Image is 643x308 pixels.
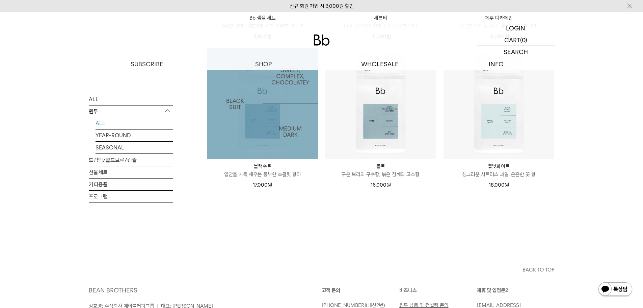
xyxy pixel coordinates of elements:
p: 원두 [89,105,173,118]
a: CART (0) [477,34,555,46]
a: SHOP [205,58,322,70]
p: 벨벳화이트 [444,162,554,170]
p: WHOLESALE [322,58,438,70]
a: BEAN BROTHERS [89,287,137,294]
a: LOGIN [477,22,555,34]
a: 선물세트 [89,166,173,178]
img: 카카오톡 채널 1:1 채팅 버튼 [598,282,633,298]
span: 17,000 [253,182,272,188]
p: LOGIN [506,22,525,34]
span: 원 [268,182,272,188]
a: SEASONAL [96,142,173,153]
p: 구운 보리의 구수함, 볶은 참깨의 고소함 [325,170,436,179]
a: 벨벳화이트 싱그러운 시트러스 과일, 은은한 꽃 향 [444,162,554,179]
a: 커피용품 [89,179,173,190]
p: 비즈니스 [399,286,477,294]
a: 몰트 구운 보리의 구수함, 볶은 참깨의 고소함 [325,162,436,179]
img: 1000000031_add2_036.jpg [207,48,318,159]
p: CART [504,34,520,46]
p: SEARCH [504,46,528,58]
p: 싱그러운 시트러스 과일, 은은한 꽃 향 [444,170,554,179]
p: 제휴 및 입점문의 [477,286,555,294]
img: 몰트 [325,48,436,159]
img: 벨벳화이트 [444,48,554,159]
a: 블랙수트 [207,48,318,159]
span: 16,000 [371,182,391,188]
a: ALL [96,117,173,129]
a: 블랙수트 입안을 가득 채우는 풍부한 초콜릿 향미 [207,162,318,179]
a: SUBSCRIBE [89,58,205,70]
a: 프로그램 [89,191,173,203]
p: 고객 문의 [322,286,399,294]
img: 로고 [314,34,330,46]
p: INFO [438,58,555,70]
span: 원 [386,182,391,188]
span: 18,000 [489,182,509,188]
span: 원 [505,182,509,188]
a: 신규 회원 가입 시 3,000원 할인 [290,3,354,9]
a: ALL [89,93,173,105]
a: YEAR-ROUND [96,129,173,141]
p: 입안을 가득 채우는 풍부한 초콜릿 향미 [207,170,318,179]
p: 몰트 [325,162,436,170]
button: BACK TO TOP [89,264,555,276]
p: 블랙수트 [207,162,318,170]
a: 드립백/콜드브루/캡슐 [89,154,173,166]
p: (0) [520,34,527,46]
